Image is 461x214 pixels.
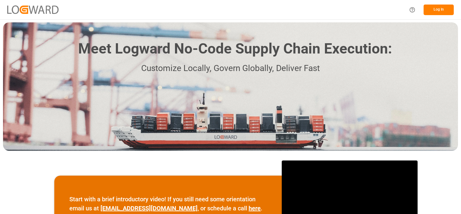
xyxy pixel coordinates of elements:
button: Log In [424,5,454,15]
p: Start with a brief introductory video! If you still need some orientation email us at , or schedu... [69,195,267,213]
p: Customize Locally, Govern Globally, Deliver Fast [69,62,392,75]
a: [EMAIL_ADDRESS][DOMAIN_NAME] [100,205,198,212]
button: Help Center [405,3,419,17]
img: Logward_new_orange.png [7,5,59,14]
a: here [249,205,261,212]
h1: Meet Logward No-Code Supply Chain Execution: [78,38,392,60]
